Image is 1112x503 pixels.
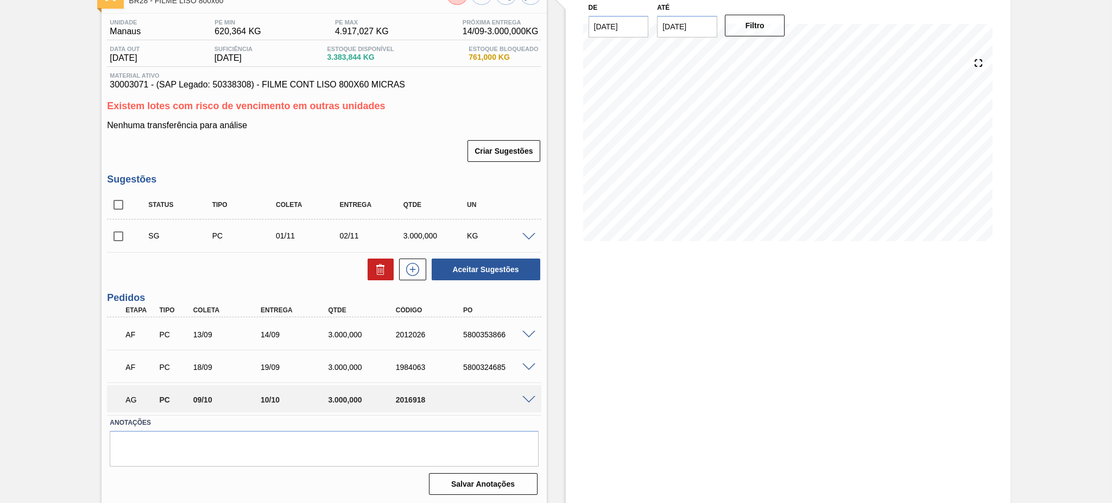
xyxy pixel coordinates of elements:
[469,46,538,52] span: Estoque Bloqueado
[110,53,140,63] span: [DATE]
[393,306,469,314] div: Código
[258,363,334,372] div: 19/09/2025
[210,201,281,209] div: Tipo
[123,388,158,412] div: Aguardando Aprovação do Gestor
[110,415,538,431] label: Anotações
[214,53,252,63] span: [DATE]
[214,27,261,36] span: 620,364 KG
[110,80,538,90] span: 30003071 - (SAP Legado: 50338308) - FILME CONT LISO 800X60 MICRAS
[401,231,472,240] div: 3.000,000
[110,27,141,36] span: Manaus
[325,330,401,339] div: 3.000,000
[125,363,155,372] p: AF
[273,201,345,209] div: Coleta
[657,4,669,11] label: Até
[589,16,649,37] input: dd/mm/yyyy
[327,46,394,52] span: Estoque Disponível
[460,330,536,339] div: 5800353866
[325,306,401,314] div: Qtde
[156,363,192,372] div: Pedido de Compra
[191,330,267,339] div: 13/09/2025
[325,395,401,404] div: 3.000,000
[107,100,385,111] span: Existem lotes com risco de vencimento em outras unidades
[393,363,469,372] div: 1984063
[107,121,541,130] p: Nenhuma transferência para análise
[657,16,717,37] input: dd/mm/yyyy
[258,306,334,314] div: Entrega
[393,395,469,404] div: 2016918
[460,363,536,372] div: 5800324685
[258,330,334,339] div: 14/09/2025
[123,306,158,314] div: Etapa
[125,330,155,339] p: AF
[463,27,539,36] span: 14/09 - 3.000,000 KG
[123,355,158,379] div: Aguardando Faturamento
[156,306,192,314] div: Tipo
[469,139,541,163] div: Criar Sugestões
[146,231,217,240] div: Sugestão Criada
[464,201,536,209] div: UN
[146,201,217,209] div: Status
[464,231,536,240] div: KG
[107,174,541,185] h3: Sugestões
[123,323,158,347] div: Aguardando Faturamento
[107,292,541,304] h3: Pedidos
[394,259,426,280] div: Nova sugestão
[191,306,267,314] div: Coleta
[258,395,334,404] div: 10/10/2025
[362,259,394,280] div: Excluir Sugestões
[110,19,141,26] span: Unidade
[191,395,267,404] div: 09/10/2025
[337,201,408,209] div: Entrega
[325,363,401,372] div: 3.000,000
[467,140,540,162] button: Criar Sugestões
[429,473,538,495] button: Salvar Anotações
[335,27,389,36] span: 4.917,027 KG
[401,201,472,209] div: Qtde
[327,53,394,61] span: 3.383,844 KG
[469,53,538,61] span: 761,000 KG
[191,363,267,372] div: 18/09/2025
[725,15,785,36] button: Filtro
[156,395,192,404] div: Pedido de Compra
[426,257,541,281] div: Aceitar Sugestões
[463,19,539,26] span: Próxima Entrega
[110,46,140,52] span: Data out
[210,231,281,240] div: Pedido de Compra
[214,19,261,26] span: PE MIN
[393,330,469,339] div: 2012026
[156,330,192,339] div: Pedido de Compra
[273,231,345,240] div: 01/11/2025
[337,231,408,240] div: 02/11/2025
[460,306,536,314] div: PO
[432,259,540,280] button: Aceitar Sugestões
[589,4,598,11] label: De
[214,46,252,52] span: Suficiência
[110,72,538,79] span: Material ativo
[125,395,155,404] p: AG
[335,19,389,26] span: PE MAX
